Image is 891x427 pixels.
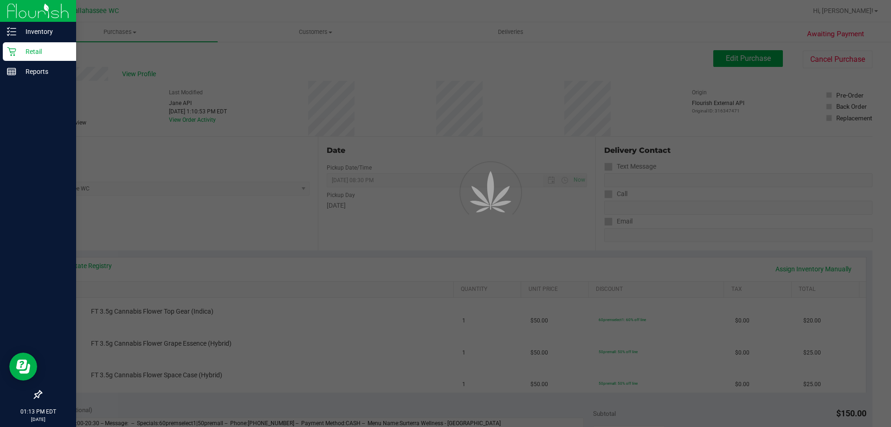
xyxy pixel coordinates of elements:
[9,353,37,381] iframe: Resource center
[4,407,72,416] p: 01:13 PM EDT
[16,66,72,77] p: Reports
[16,26,72,37] p: Inventory
[7,67,16,76] inline-svg: Reports
[16,46,72,57] p: Retail
[7,47,16,56] inline-svg: Retail
[4,416,72,423] p: [DATE]
[7,27,16,36] inline-svg: Inventory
